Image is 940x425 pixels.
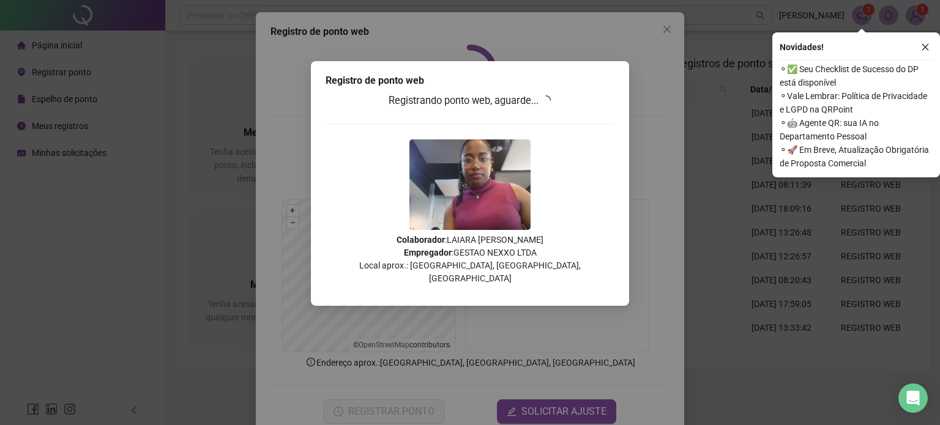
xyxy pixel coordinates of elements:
strong: Colaborador [397,235,445,245]
div: Open Intercom Messenger [898,383,928,413]
div: Registro de ponto web [326,73,614,88]
img: Z [409,139,531,230]
span: Novidades ! [780,40,824,54]
strong: Empregador [404,248,452,257]
span: ⚬ Vale Lembrar: Política de Privacidade e LGPD na QRPoint [780,89,933,116]
span: loading [540,94,552,106]
h3: Registrando ponto web, aguarde... [326,93,614,109]
span: close [921,43,930,51]
span: ⚬ 🚀 Em Breve, Atualização Obrigatória de Proposta Comercial [780,143,933,170]
p: : LAIARA [PERSON_NAME] : GESTAO NEXXO LTDA Local aprox.: [GEOGRAPHIC_DATA], [GEOGRAPHIC_DATA], [G... [326,234,614,285]
span: ⚬ 🤖 Agente QR: sua IA no Departamento Pessoal [780,116,933,143]
span: ⚬ ✅ Seu Checklist de Sucesso do DP está disponível [780,62,933,89]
